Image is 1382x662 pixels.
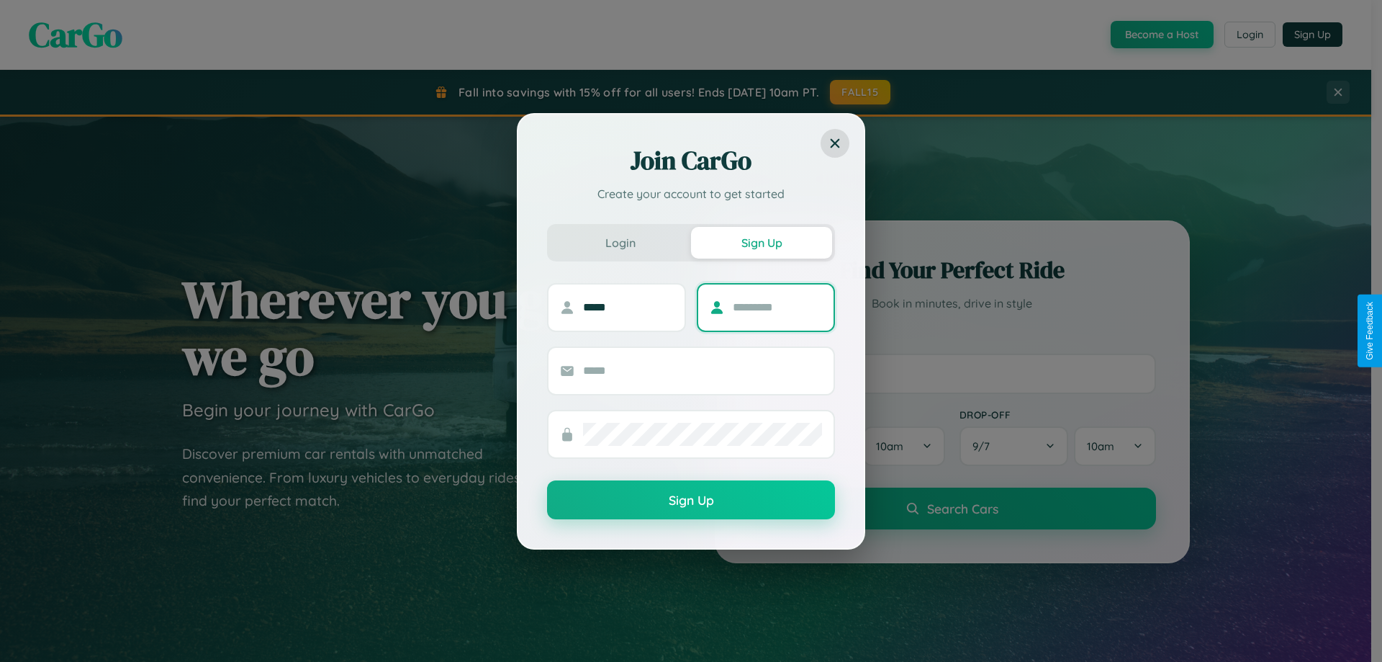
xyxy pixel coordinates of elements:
[547,480,835,519] button: Sign Up
[1365,302,1375,360] div: Give Feedback
[547,185,835,202] p: Create your account to get started
[691,227,832,259] button: Sign Up
[547,143,835,178] h2: Join CarGo
[550,227,691,259] button: Login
